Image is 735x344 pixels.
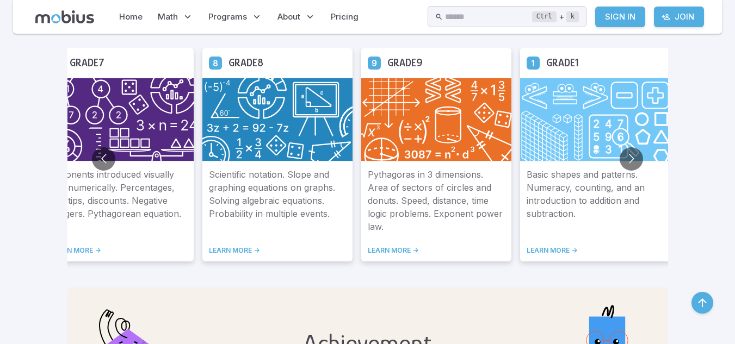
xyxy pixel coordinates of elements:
[277,11,300,23] span: About
[527,56,540,69] a: Grade 1
[44,78,194,161] img: Grade 7
[527,168,664,233] p: Basic shapes and patterns. Numeracy, counting, and an introduction to addition and subtraction.
[532,10,579,23] div: +
[368,246,505,255] a: LEARN MORE ->
[520,78,670,161] img: Grade 1
[328,4,362,29] a: Pricing
[361,78,511,161] img: Grade 9
[208,11,247,23] span: Programs
[546,54,579,71] h5: Grade 1
[228,54,263,71] h5: Grade 8
[566,11,579,22] kbd: k
[620,147,643,171] button: Go to next slide
[158,11,178,23] span: Math
[116,4,146,29] a: Home
[654,7,704,27] a: Join
[209,56,222,69] a: Grade 8
[202,78,353,161] img: Grade 8
[50,168,187,233] p: Exponents introduced visually and numerically. Percentages, tax, tips, discounts. Negative intege...
[209,168,346,233] p: Scientific notation. Slope and graphing equations on graphs. Solving algebraic equations. Probabi...
[595,7,645,27] a: Sign In
[368,56,381,69] a: Grade 9
[532,11,557,22] kbd: Ctrl
[368,168,505,233] p: Pythagoras in 3 dimensions. Area of sectors of circles and donuts. Speed, distance, time logic pr...
[50,246,187,255] a: LEARN MORE ->
[527,246,664,255] a: LEARN MORE ->
[209,246,346,255] a: LEARN MORE ->
[92,147,115,171] button: Go to previous slide
[70,54,104,71] h5: Grade 7
[387,54,423,71] h5: Grade 9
